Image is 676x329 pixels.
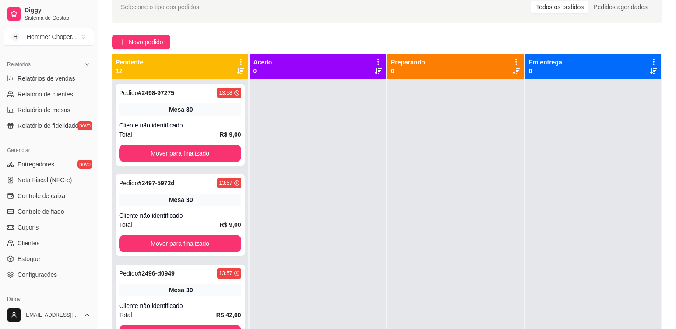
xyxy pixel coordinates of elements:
[169,195,184,204] span: Mesa
[529,67,562,75] p: 0
[119,235,241,252] button: Mover para finalizado
[531,1,588,13] div: Todos os pedidos
[119,121,241,130] div: Cliente não identificado
[119,211,241,220] div: Cliente não identificado
[4,87,94,101] a: Relatório de clientes
[186,286,193,294] div: 30
[4,189,94,203] a: Controle de caixa
[138,89,175,96] strong: # 2498-97275
[18,239,40,248] span: Clientes
[219,180,232,187] div: 13:57
[129,37,163,47] span: Novo pedido
[27,32,77,41] div: Hemmer Choper ...
[138,270,175,277] strong: # 2496-d0949
[391,58,425,67] p: Preparando
[18,106,70,114] span: Relatório de mesas
[4,304,94,325] button: [EMAIL_ADDRESS][DOMAIN_NAME]
[25,311,80,318] span: [EMAIL_ADDRESS][DOMAIN_NAME]
[588,1,652,13] div: Pedidos agendados
[25,7,91,14] span: Diggy
[186,195,193,204] div: 30
[11,32,20,41] span: H
[18,90,73,99] span: Relatório de clientes
[18,223,39,232] span: Cupons
[253,58,272,67] p: Aceito
[18,191,65,200] span: Controle de caixa
[119,301,241,310] div: Cliente não identificado
[119,130,132,139] span: Total
[169,105,184,114] span: Mesa
[116,67,143,75] p: 12
[18,270,57,279] span: Configurações
[18,255,40,263] span: Estoque
[18,121,78,130] span: Relatório de fidelidade
[4,28,94,46] button: Select a team
[18,74,75,83] span: Relatórios de vendas
[4,236,94,250] a: Clientes
[4,71,94,85] a: Relatórios de vendas
[116,58,143,67] p: Pendente
[219,270,232,277] div: 13:57
[119,89,138,96] span: Pedido
[219,89,232,96] div: 13:58
[119,220,132,230] span: Total
[4,252,94,266] a: Estoque
[186,105,193,114] div: 30
[7,61,31,68] span: Relatórios
[216,311,241,318] strong: R$ 42,00
[219,221,241,228] strong: R$ 9,00
[4,157,94,171] a: Entregadoresnovo
[169,286,184,294] span: Mesa
[4,268,94,282] a: Configurações
[18,160,54,169] span: Entregadores
[4,173,94,187] a: Nota Fiscal (NFC-e)
[119,145,241,162] button: Mover para finalizado
[4,220,94,234] a: Cupons
[4,205,94,219] a: Controle de fiado
[391,67,425,75] p: 0
[119,39,125,45] span: plus
[4,119,94,133] a: Relatório de fidelidadenovo
[18,207,64,216] span: Controle de fiado
[219,131,241,138] strong: R$ 9,00
[138,180,175,187] strong: # 2497-5972d
[119,180,138,187] span: Pedido
[119,270,138,277] span: Pedido
[4,103,94,117] a: Relatório de mesas
[25,14,91,21] span: Sistema de Gestão
[121,2,199,12] span: Selecione o tipo dos pedidos
[253,67,272,75] p: 0
[529,58,562,67] p: Em entrega
[119,310,132,320] span: Total
[112,35,170,49] button: Novo pedido
[18,176,72,184] span: Nota Fiscal (NFC-e)
[4,292,94,306] div: Diggy
[4,143,94,157] div: Gerenciar
[4,4,94,25] a: DiggySistema de Gestão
